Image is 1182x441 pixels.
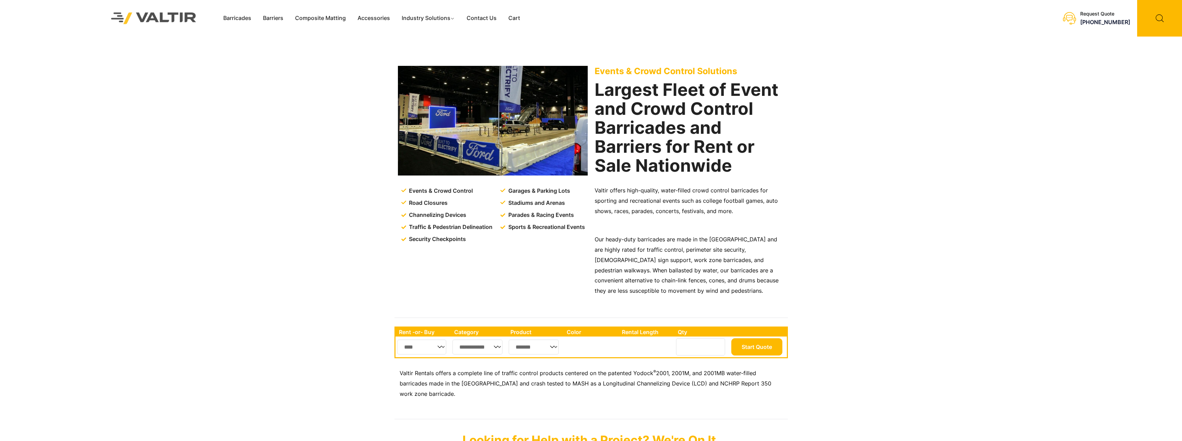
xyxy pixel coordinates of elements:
[653,369,656,374] sup: ®
[407,234,466,244] span: Security Checkpoints
[507,328,563,337] th: Product
[731,338,782,355] button: Start Quote
[407,198,448,208] span: Road Closures
[396,13,461,23] a: Industry Solutions
[257,13,289,23] a: Barriers
[1080,19,1130,26] a: [PHONE_NUMBER]
[507,198,565,208] span: Stadiums and Arenas
[407,186,473,196] span: Events & Crowd Control
[595,186,784,217] p: Valtir offers high-quality, water-filled crowd control barricades for sporting and recreational e...
[217,13,257,23] a: Barricades
[407,210,466,220] span: Channelizing Devices
[400,370,771,397] span: 2001, 2001M, and 2001MB water-filled barricades made in the [GEOGRAPHIC_DATA] and crash tested to...
[507,210,574,220] span: Parades & Racing Events
[400,370,653,377] span: Valtir Rentals offers a complete line of traffic control products centered on the patented Yodock
[407,222,492,232] span: Traffic & Pedestrian Delineation
[563,328,619,337] th: Color
[595,80,784,175] h2: Largest Fleet of Event and Crowd Control Barricades and Barriers for Rent or Sale Nationwide
[502,13,526,23] a: Cart
[1080,11,1130,17] div: Request Quote
[451,328,507,337] th: Category
[102,3,205,33] img: Valtir Rentals
[507,222,585,232] span: Sports & Recreational Events
[461,13,502,23] a: Contact Us
[618,328,674,337] th: Rental Length
[507,186,570,196] span: Garages & Parking Lots
[395,328,451,337] th: Rent -or- Buy
[674,328,729,337] th: Qty
[352,13,396,23] a: Accessories
[595,66,784,76] p: Events & Crowd Control Solutions
[289,13,352,23] a: Composite Matting
[595,234,784,297] p: Our heady-duty barricades are made in the [GEOGRAPHIC_DATA] and are highly rated for traffic cont...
